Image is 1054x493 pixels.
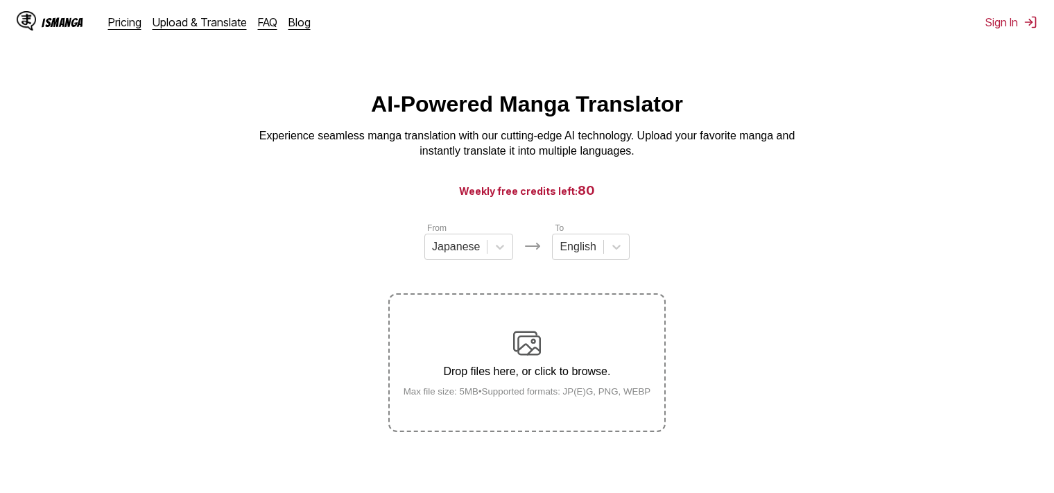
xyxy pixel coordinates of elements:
img: Languages icon [524,238,541,254]
small: Max file size: 5MB • Supported formats: JP(E)G, PNG, WEBP [392,386,662,397]
a: Upload & Translate [153,15,247,29]
a: Blog [288,15,311,29]
div: IsManga [42,16,83,29]
p: Experience seamless manga translation with our cutting-edge AI technology. Upload your favorite m... [250,128,804,159]
label: To [555,223,564,233]
a: IsManga LogoIsManga [17,11,108,33]
h3: Weekly free credits left: [33,182,1021,199]
img: Sign out [1023,15,1037,29]
img: IsManga Logo [17,11,36,31]
p: Drop files here, or click to browse. [392,365,662,378]
a: Pricing [108,15,141,29]
a: FAQ [258,15,277,29]
label: From [427,223,447,233]
button: Sign In [985,15,1037,29]
h1: AI-Powered Manga Translator [371,92,683,117]
span: 80 [578,183,595,198]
